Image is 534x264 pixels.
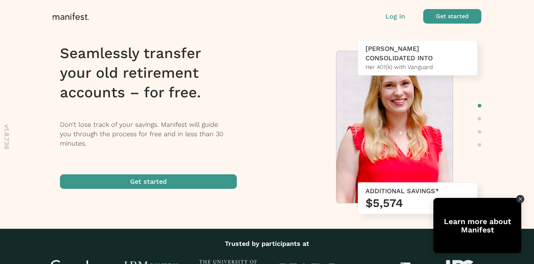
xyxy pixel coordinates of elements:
[365,44,470,63] div: [PERSON_NAME] CONSOLIDATED INTO
[336,51,453,207] img: Meredith
[60,120,246,148] p: Don’t lose track of your savings. Manifest will guide you through the process for free and in les...
[433,198,521,253] div: Open Tolstoy
[60,174,237,189] button: Get started
[365,186,470,196] div: ADDITIONAL SAVINGS*
[385,12,405,21] button: Log in
[433,198,521,253] div: Open Tolstoy widget
[516,195,524,203] div: Close Tolstoy widget
[365,196,470,210] h3: $5,574
[423,9,481,24] button: Get started
[433,217,521,234] div: Learn more about Manifest
[2,124,12,149] p: v 1.8.736
[60,44,246,102] h1: Seamlessly transfer your old retirement accounts – for free.
[433,198,521,253] div: Tolstoy bubble widget
[365,63,470,72] div: Her 401(k) with Vanguard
